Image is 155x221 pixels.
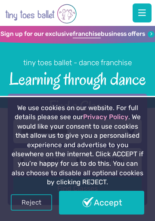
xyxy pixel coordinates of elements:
[11,104,144,187] p: We use cookies on our website. For full details please see our . We would like your consent to us...
[59,191,144,215] a: Accept
[9,68,146,89] span: Learning through dance
[5,2,77,26] img: tiny toes ballet
[11,194,52,211] a: Reject
[23,58,132,67] small: tiny toes ballet - dance franchise
[83,113,128,121] a: Privacy Policy
[0,30,155,38] a: Sign up for our exclusivefranchisebusiness offers
[73,30,101,38] strong: franchise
